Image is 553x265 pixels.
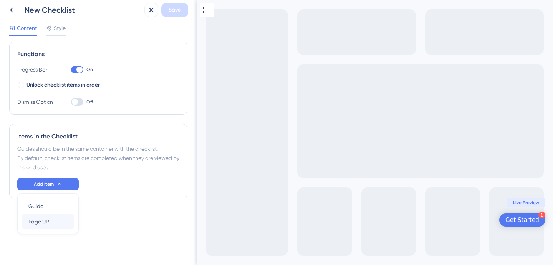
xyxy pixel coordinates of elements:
[342,212,349,218] div: 1
[17,97,56,107] div: Dismiss Option
[54,23,66,33] span: Style
[28,217,52,226] span: Page URL
[34,181,54,187] span: Add Item
[26,80,100,90] span: Unlock checklist items in order
[17,23,37,33] span: Content
[17,65,56,74] div: Progress Bar
[25,5,141,15] div: New Checklist
[169,5,181,15] span: Save
[17,144,179,172] div: Guides should be in the same container with the checklist. By default, checklist items are comple...
[17,132,179,141] div: Items in the Checklist
[303,213,349,227] div: Open Get Started checklist, remaining modules: 1
[86,99,93,105] span: Off
[17,50,179,59] div: Functions
[86,67,93,73] span: On
[22,198,74,214] button: Guide
[161,3,188,17] button: Save
[316,200,343,206] span: Live Preview
[309,216,343,224] div: Get Started
[22,214,74,229] button: Page URL
[17,178,79,190] button: Add Item
[28,202,43,211] span: Guide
